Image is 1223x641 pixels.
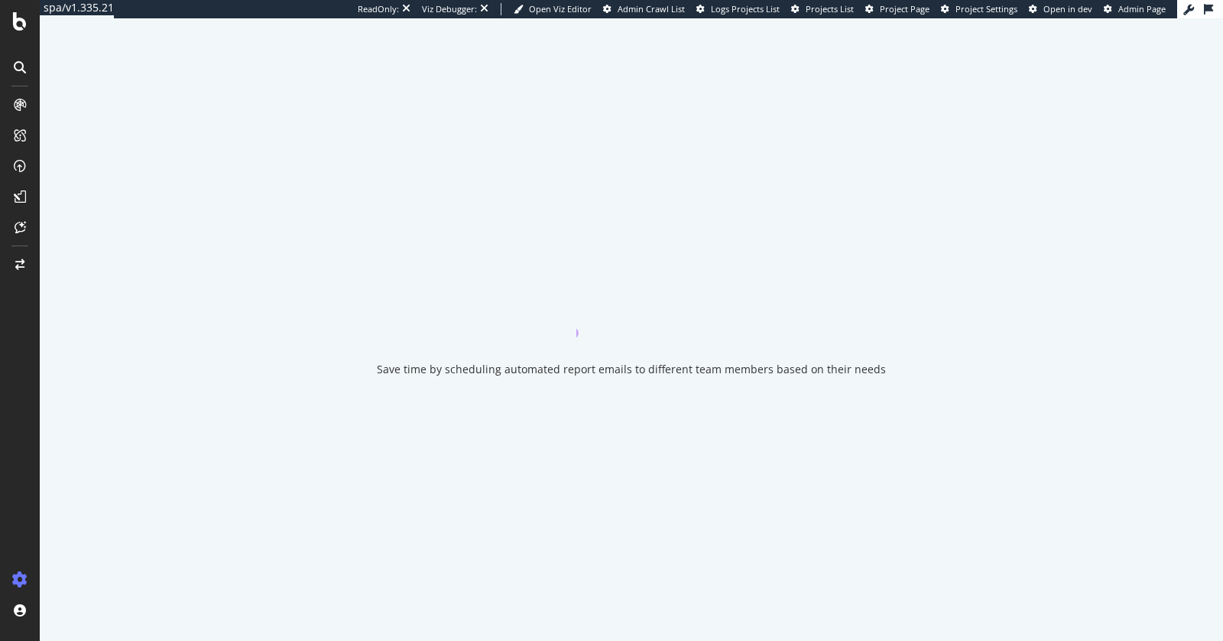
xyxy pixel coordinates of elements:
div: animation [576,282,686,337]
span: Logs Projects List [711,3,780,15]
a: Admin Crawl List [603,3,685,15]
a: Admin Page [1104,3,1166,15]
div: Save time by scheduling automated report emails to different team members based on their needs [377,362,886,377]
a: Open Viz Editor [514,3,592,15]
span: Admin Page [1118,3,1166,15]
span: Open Viz Editor [529,3,592,15]
div: Viz Debugger: [422,3,477,15]
span: Project Page [880,3,929,15]
a: Project Page [865,3,929,15]
a: Projects List [791,3,854,15]
span: Open in dev [1043,3,1092,15]
span: Admin Crawl List [618,3,685,15]
div: ReadOnly: [358,3,399,15]
a: Logs Projects List [696,3,780,15]
a: Project Settings [941,3,1017,15]
span: Projects List [806,3,854,15]
a: Open in dev [1029,3,1092,15]
span: Project Settings [955,3,1017,15]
